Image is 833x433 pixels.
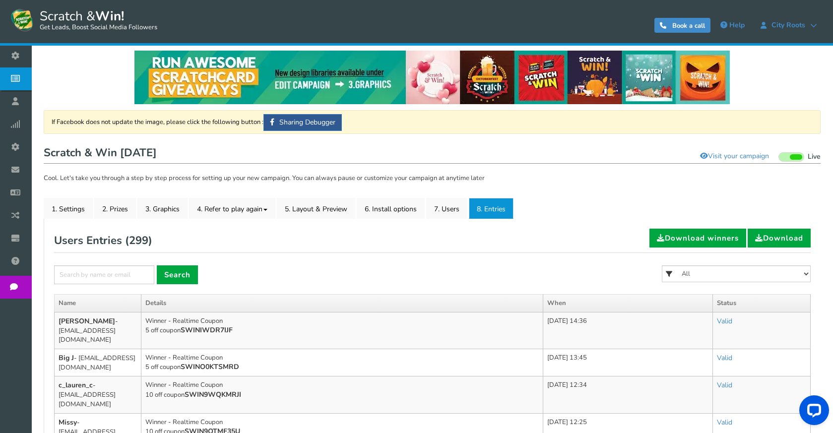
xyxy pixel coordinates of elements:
[134,51,730,104] img: festival-poster-2020.webp
[767,21,810,29] span: City Roots
[649,229,746,247] a: Download winners
[141,376,543,413] td: Winner - Realtime Coupon 10 off coupon
[35,7,157,32] span: Scratch &
[791,391,833,433] iframe: LiveChat chat widget
[181,362,239,371] b: SWINO0KTSMRD
[55,349,141,376] td: - [EMAIL_ADDRESS][DOMAIN_NAME]
[426,198,467,219] a: 7. Users
[712,295,810,312] th: Status
[141,312,543,349] td: Winner - Realtime Coupon 5 off coupon
[59,353,74,363] b: Big J
[357,198,425,219] a: 6. Install options
[44,144,821,164] h1: Scratch & Win [DATE]
[717,353,732,363] a: Valid
[654,18,710,33] a: Book a call
[694,148,775,165] a: Visit your campaign
[44,110,821,134] div: If Facebook does not update the image, please click the following button :
[717,316,732,326] a: Valid
[748,229,811,247] a: Download
[717,380,732,390] a: Valid
[95,7,124,25] strong: Win!
[185,390,241,399] b: SWIN9WQKMRJI
[672,21,705,30] span: Book a call
[55,312,141,349] td: - [EMAIL_ADDRESS][DOMAIN_NAME]
[44,198,93,219] a: 1. Settings
[543,295,713,312] th: When
[59,316,115,326] b: [PERSON_NAME]
[717,418,732,427] a: Valid
[129,233,148,248] span: 299
[189,198,275,219] a: 4. Refer to play again
[54,229,152,252] h2: Users Entries ( )
[729,20,745,30] span: Help
[44,174,821,184] p: Cool. Let's take you through a step by step process for setting up your new campaign. You can alw...
[94,198,136,219] a: 2. Prizes
[55,376,141,413] td: - [EMAIL_ADDRESS][DOMAIN_NAME]
[469,198,513,219] a: 8. Entries
[10,7,35,32] img: Scratch and Win
[141,349,543,376] td: Winner - Realtime Coupon 5 off coupon
[55,295,141,312] th: Name
[137,198,188,219] a: 3. Graphics
[808,152,821,162] span: Live
[59,418,77,427] b: Missy
[543,349,713,376] td: [DATE] 13:45
[181,325,233,335] b: SWINIWDR7IJF
[543,376,713,413] td: [DATE] 12:34
[715,17,750,33] a: Help
[59,380,93,390] b: c_lauren_c
[277,198,355,219] a: 5. Layout & Preview
[54,265,154,284] input: Search by name or email
[40,24,157,32] small: Get Leads, Boost Social Media Followers
[157,265,198,284] a: Search
[141,295,543,312] th: Details
[543,312,713,349] td: [DATE] 14:36
[263,114,342,131] a: Sharing Debugger
[10,7,157,32] a: Scratch &Win! Get Leads, Boost Social Media Followers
